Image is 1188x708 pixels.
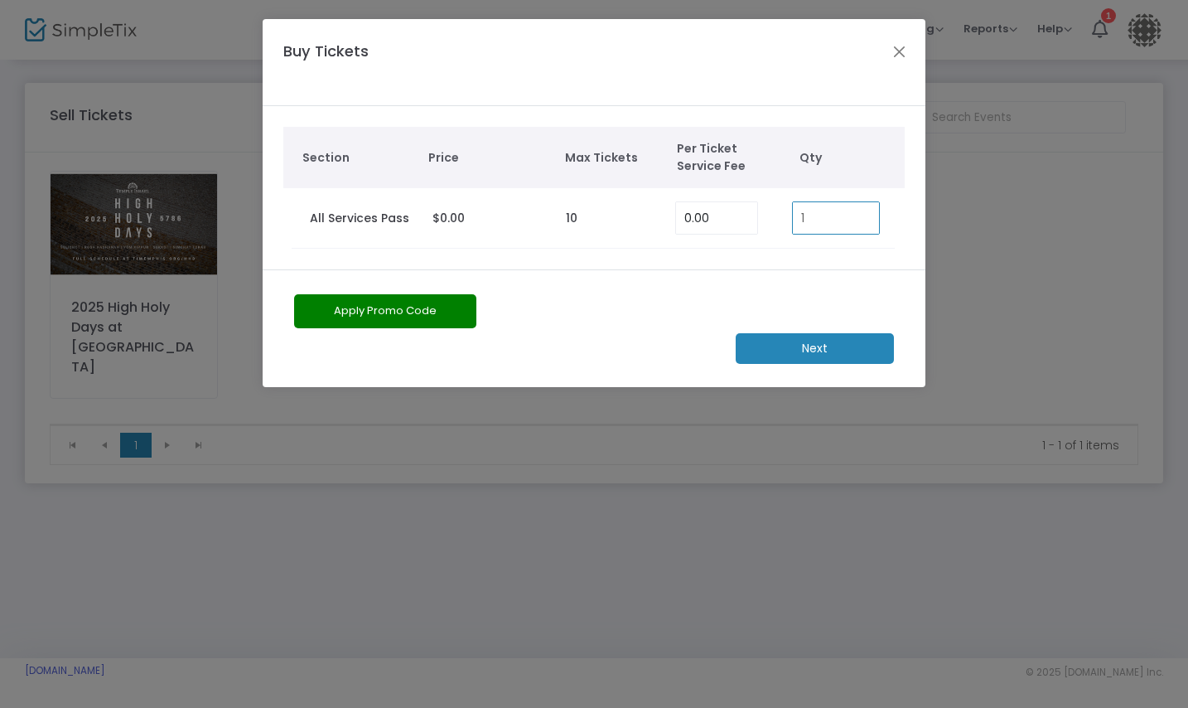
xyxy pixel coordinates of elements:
[799,149,897,167] span: Qty
[736,333,894,364] m-button: Next
[302,149,413,167] span: Section
[294,294,476,328] button: Apply Promo Code
[565,149,660,167] span: Max Tickets
[676,202,757,234] input: Enter Service Fee
[428,149,548,167] span: Price
[275,40,431,85] h4: Buy Tickets
[310,210,409,227] label: All Services Pass
[432,210,465,226] span: $0.00
[793,202,879,234] input: Qty
[889,41,910,62] button: Close
[677,140,772,175] span: Per Ticket Service Fee
[566,210,577,227] label: 10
